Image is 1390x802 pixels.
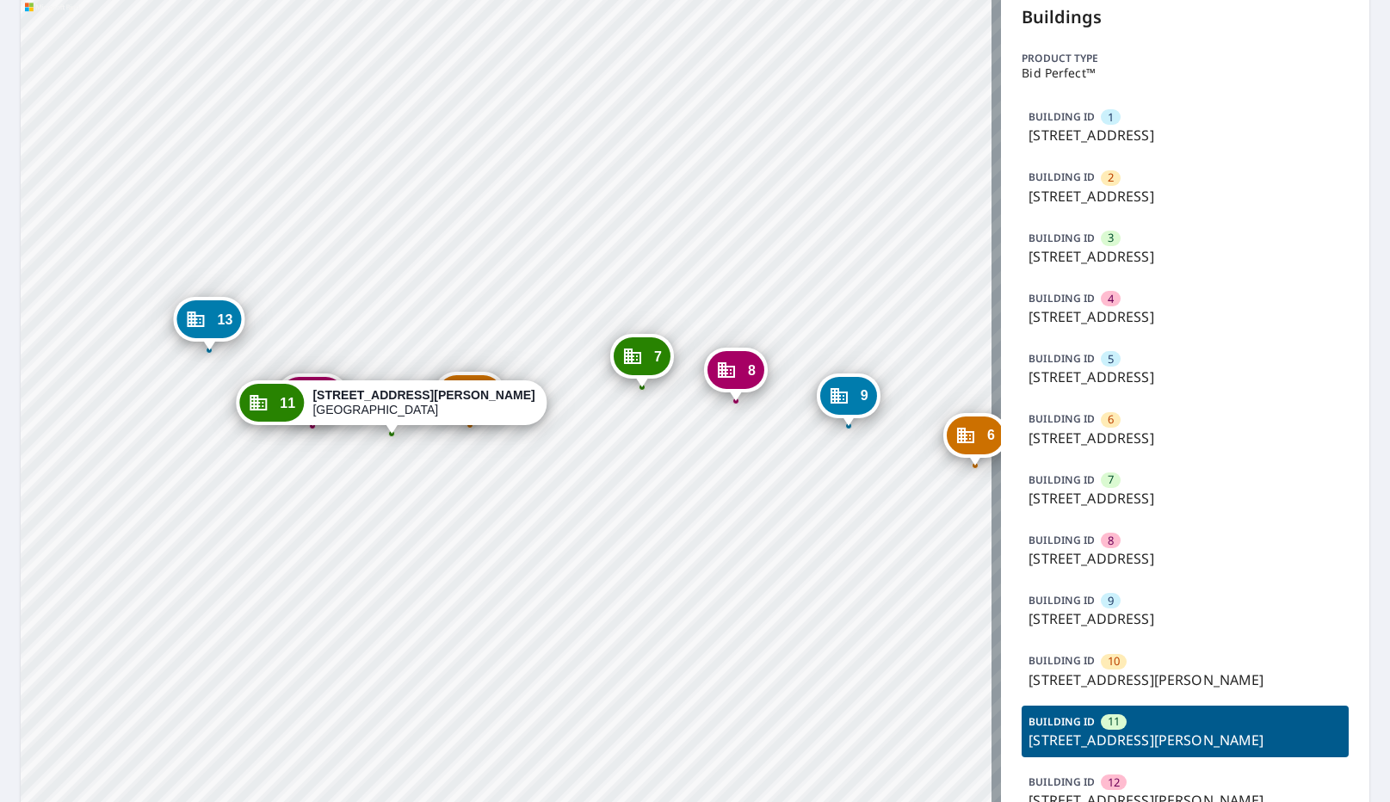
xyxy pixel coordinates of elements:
[217,313,232,326] span: 13
[1029,548,1342,569] p: [STREET_ADDRESS]
[1029,428,1342,448] p: [STREET_ADDRESS]
[1108,351,1114,367] span: 5
[1108,713,1120,730] span: 11
[1108,109,1114,126] span: 1
[1108,774,1120,791] span: 12
[654,350,662,363] span: 7
[1029,593,1095,608] p: BUILDING ID
[312,388,534,402] strong: [STREET_ADDRESS][PERSON_NAME]
[280,397,295,410] span: 11
[1108,170,1114,186] span: 2
[1029,488,1342,509] p: [STREET_ADDRESS]
[1029,669,1342,690] p: [STREET_ADDRESS][PERSON_NAME]
[610,334,674,387] div: Dropped pin, building 7, Commercial property, 12121 Sugar Mill Rd Longmont, CO 80501
[1108,533,1114,549] span: 8
[748,364,756,377] span: 8
[1022,66,1349,80] p: Bid Perfect™
[1029,608,1342,629] p: [STREET_ADDRESS]
[1029,472,1095,487] p: BUILDING ID
[1029,186,1342,207] p: [STREET_ADDRESS]
[1029,730,1342,750] p: [STREET_ADDRESS][PERSON_NAME]
[704,348,768,401] div: Dropped pin, building 8, Commercial property, 12121 Sugar Mill Rd Longmont, CO 80501
[1029,109,1095,124] p: BUILDING ID
[1029,291,1095,305] p: BUILDING ID
[312,388,534,417] div: [GEOGRAPHIC_DATA]
[1108,230,1114,246] span: 3
[1029,246,1342,267] p: [STREET_ADDRESS]
[1022,4,1349,30] p: Buildings
[1029,411,1095,426] p: BUILDING ID
[861,389,868,402] span: 9
[1108,593,1114,609] span: 9
[1029,367,1342,387] p: [STREET_ADDRESS]
[1029,231,1095,245] p: BUILDING ID
[236,380,547,434] div: Dropped pin, building 11, Commercial property, 11504 E Rogers Rd Longmont, CO 80501
[276,373,348,427] div: Dropped pin, building 12, Commercial property, 11504 E Rogers Rd Longmont, CO 80501
[1108,653,1120,669] span: 10
[1108,411,1114,428] span: 6
[817,373,880,427] div: Dropped pin, building 9, Commercial property, 12121 Sugar Mill Rd Longmont, CO 80501
[1022,51,1349,66] p: Product type
[987,429,995,441] span: 6
[434,372,505,425] div: Dropped pin, building 10, Commercial property, 11504 E Rogers Rd Longmont, CO 80501
[1108,291,1114,307] span: 4
[1029,774,1095,789] p: BUILDING ID
[1029,533,1095,547] p: BUILDING ID
[1029,653,1095,668] p: BUILDING ID
[943,413,1007,466] div: Dropped pin, building 6, Commercial property, 12121 Sugar Mill Rd Longmont, CO 80501
[1029,125,1342,145] p: [STREET_ADDRESS]
[1029,306,1342,327] p: [STREET_ADDRESS]
[1029,170,1095,184] p: BUILDING ID
[173,297,244,350] div: Dropped pin, building 13, Commercial property, 11504 E Rogers Rd Longmont, CO 80501
[1029,714,1095,729] p: BUILDING ID
[1108,472,1114,488] span: 7
[1029,351,1095,366] p: BUILDING ID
